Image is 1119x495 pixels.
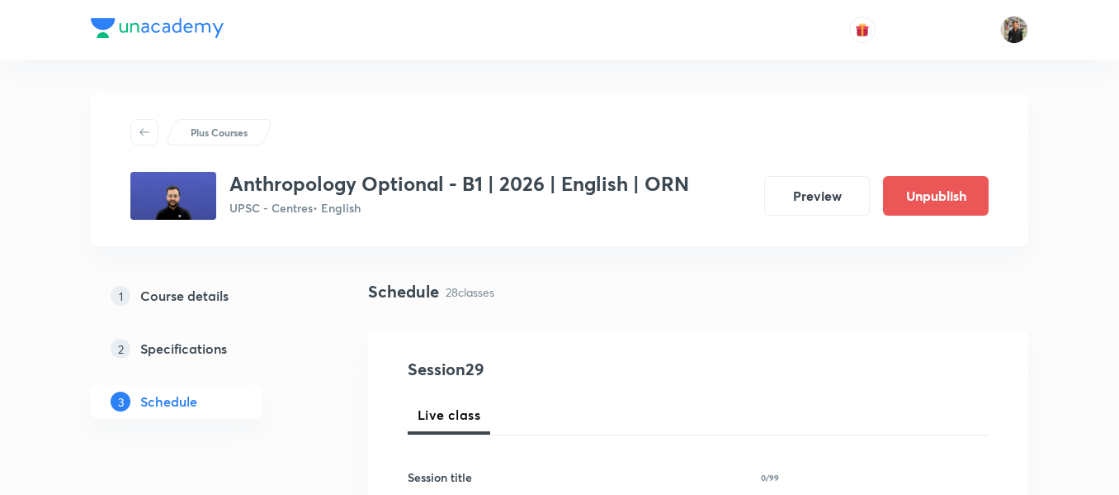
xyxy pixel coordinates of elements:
p: 2 [111,339,130,359]
button: Unpublish [883,176,989,216]
p: 3 [111,392,130,412]
a: Company Logo [91,18,224,42]
h5: Course details [140,286,229,306]
p: 28 classes [446,283,494,301]
h6: Session title [408,469,472,486]
p: 1 [111,286,130,306]
img: 3fc044005997469aba647dd5ec3ced0c.jpg [130,172,216,220]
h5: Specifications [140,339,227,359]
h3: Anthropology Optional - B1 | 2026 | English | ORN [229,172,689,196]
button: avatar [849,17,876,43]
a: 1Course details [91,279,315,312]
img: Yudhishthir [1000,16,1028,44]
h4: Schedule [368,279,439,304]
span: Live class [418,405,480,425]
h4: Session 29 [408,357,709,382]
img: Company Logo [91,18,224,38]
p: UPSC - Centres • English [229,199,689,217]
button: Preview [764,176,870,216]
p: 0/99 [761,474,779,482]
a: 2Specifications [91,332,315,365]
p: Plus Courses [191,125,248,140]
img: avatar [855,22,870,37]
h5: Schedule [140,392,197,412]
